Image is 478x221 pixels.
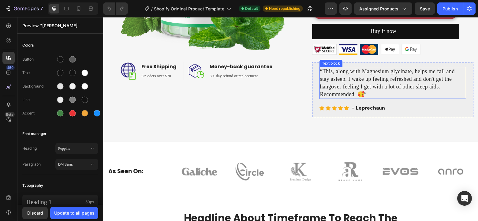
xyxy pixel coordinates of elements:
[420,6,430,11] span: Save
[6,65,15,70] div: 450
[22,162,55,167] span: Paragraph
[55,143,98,154] button: Poppins
[22,110,55,116] div: Accent
[22,146,55,151] span: Heading
[154,6,224,12] span: Shopify Original Product Template
[415,2,435,15] button: Save
[58,146,89,151] span: Poppins
[103,17,478,221] iframe: Design area
[58,162,89,167] span: DM Sans
[22,97,55,103] div: Line
[359,6,398,12] span: Assigned Products
[22,22,98,29] p: Preview "[PERSON_NAME]"
[27,210,43,216] div: Discard
[457,191,472,206] div: Open Intercom Messenger
[245,6,258,11] span: Default
[106,56,169,62] p: 30- day refund or replacement
[22,42,34,49] span: Colors
[54,210,95,216] div: Update to all pages
[5,151,63,158] p: As Seen On:
[437,2,463,15] button: Publish
[209,7,356,22] button: Buy it now
[22,70,55,76] div: Text
[269,6,300,11] span: Need republishing
[354,2,412,15] button: Assigned Products
[5,112,15,117] div: Beta
[22,130,47,137] span: Font manager
[106,46,169,53] p: Money-back guarantee
[22,84,55,89] div: Background
[217,51,363,81] p: “This, along with Magnesium glycinate, helps me fall and stay asleep. I wake up feeling refreshed...
[443,6,458,12] div: Publish
[85,199,94,205] span: 50px
[2,2,46,15] button: 7
[267,10,293,18] div: Buy it now
[55,159,98,170] button: DM Sans
[66,195,309,221] p: Headline About Timeframe To Reach The Desired Outcome
[249,87,282,95] p: - Leprechaun
[40,5,43,12] p: 7
[22,182,43,189] span: Typography
[26,198,83,206] p: Heading 1
[103,2,128,15] div: Undo/Redo
[22,207,48,219] button: Discard
[50,207,98,219] button: Update to all pages
[151,6,153,12] span: /
[218,43,238,49] div: Text block
[22,57,55,62] div: Button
